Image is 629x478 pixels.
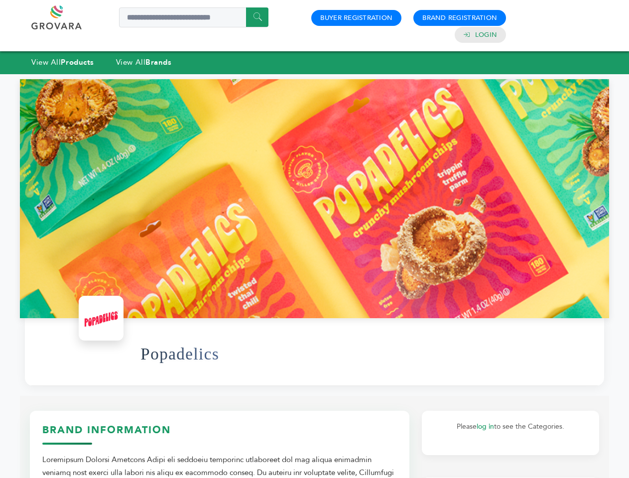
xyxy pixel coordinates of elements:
h1: Popadelics [140,330,219,378]
a: log in [477,422,494,431]
a: Buyer Registration [320,13,392,22]
img: Popadelics Logo [81,298,121,338]
h3: Brand Information [42,423,397,445]
a: View AllProducts [31,57,94,67]
strong: Products [61,57,94,67]
a: View AllBrands [116,57,172,67]
a: Brand Registration [422,13,497,22]
input: Search a product or brand... [119,7,268,27]
a: Login [475,30,497,39]
p: Please to see the Categories. [432,421,589,433]
strong: Brands [145,57,171,67]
